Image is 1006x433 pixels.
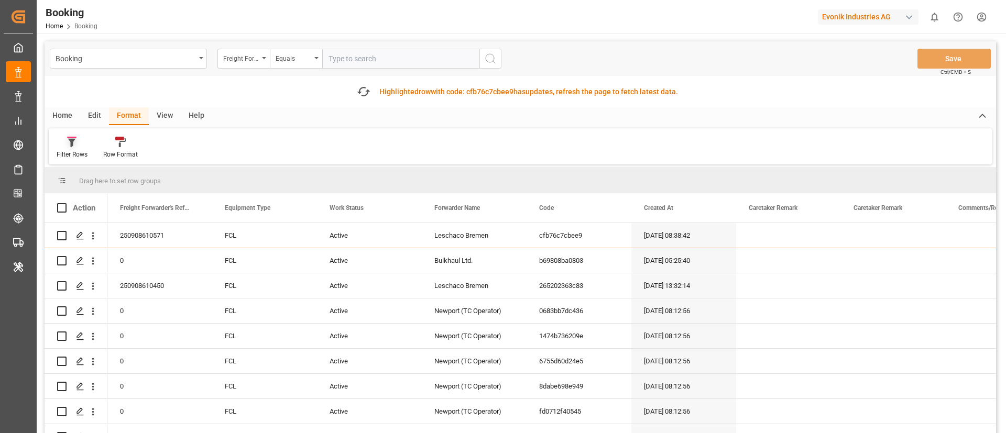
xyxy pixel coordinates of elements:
[631,399,736,424] div: [DATE] 08:12:56
[212,374,317,398] div: FCL
[109,107,149,125] div: Format
[419,87,431,96] span: row
[466,87,513,96] span: cfb76c7cbee9
[45,248,107,273] div: Press SPACE to select this row.
[212,399,317,424] div: FCL
[317,273,422,298] div: Active
[317,324,422,348] div: Active
[941,68,971,76] span: Ctrl/CMD + S
[379,86,678,97] div: Highlighted with code: updates, refresh the page to fetch latest data.
[212,324,317,348] div: FCL
[107,223,212,248] div: 250908610571
[317,223,422,248] div: Active
[527,298,631,323] div: 0683bb7dc436
[317,374,422,398] div: Active
[631,223,736,248] div: [DATE] 08:38:42
[527,374,631,398] div: 8dabe698e949
[181,107,212,125] div: Help
[46,23,63,30] a: Home
[749,204,797,212] span: Caretaker Remark
[45,399,107,424] div: Press SPACE to select this row.
[45,107,80,125] div: Home
[223,51,259,63] div: Freight Forwarder's Reference No.
[149,107,181,125] div: View
[107,298,212,323] div: 0
[317,349,422,373] div: Active
[434,204,480,212] span: Forwarder Name
[923,5,946,29] button: show 0 new notifications
[631,324,736,348] div: [DATE] 08:12:56
[527,273,631,298] div: 265202363c83
[631,273,736,298] div: [DATE] 13:32:14
[107,349,212,373] div: 0
[527,349,631,373] div: 6755d60d24e5
[631,298,736,323] div: [DATE] 08:12:56
[56,51,195,64] div: Booking
[322,49,479,69] input: Type to search
[107,399,212,424] div: 0
[422,273,527,298] div: Leschaco Bremen
[45,324,107,349] div: Press SPACE to select this row.
[79,177,161,185] span: Drag here to set row groups
[631,349,736,373] div: [DATE] 08:12:56
[120,204,190,212] span: Freight Forwarder's Reference No.
[45,349,107,374] div: Press SPACE to select this row.
[317,399,422,424] div: Active
[317,298,422,323] div: Active
[422,248,527,273] div: Bulkhaul Ltd.
[422,324,527,348] div: Newport (TC Operator)
[276,51,311,63] div: Equals
[225,204,270,212] span: Equipment Type
[631,248,736,273] div: [DATE] 05:25:40
[212,349,317,373] div: FCL
[80,107,109,125] div: Edit
[103,150,138,159] div: Row Format
[422,298,527,323] div: Newport (TC Operator)
[818,9,918,25] div: Evonik Industries AG
[107,273,212,298] div: 250908610450
[422,223,527,248] div: Leschaco Bremen
[330,204,364,212] span: Work Status
[107,374,212,398] div: 0
[854,204,902,212] span: Caretaker Remark
[422,349,527,373] div: Newport (TC Operator)
[212,298,317,323] div: FCL
[107,248,212,273] div: 0
[422,399,527,424] div: Newport (TC Operator)
[45,374,107,399] div: Press SPACE to select this row.
[422,374,527,398] div: Newport (TC Operator)
[217,49,270,69] button: open menu
[45,273,107,298] div: Press SPACE to select this row.
[270,49,322,69] button: open menu
[212,223,317,248] div: FCL
[527,324,631,348] div: 1474b736209e
[45,223,107,248] div: Press SPACE to select this row.
[539,204,554,212] span: Code
[479,49,501,69] button: search button
[513,87,526,96] span: has
[45,298,107,324] div: Press SPACE to select this row.
[46,5,97,20] div: Booking
[527,248,631,273] div: b69808ba0803
[527,223,631,248] div: cfb76c7cbee9
[527,399,631,424] div: fd0712f40545
[57,150,88,159] div: Filter Rows
[644,204,673,212] span: Created At
[212,273,317,298] div: FCL
[50,49,207,69] button: open menu
[317,248,422,273] div: Active
[212,248,317,273] div: FCL
[73,203,95,213] div: Action
[917,49,991,69] button: Save
[107,324,212,348] div: 0
[818,7,923,27] button: Evonik Industries AG
[946,5,970,29] button: Help Center
[631,374,736,398] div: [DATE] 08:12:56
